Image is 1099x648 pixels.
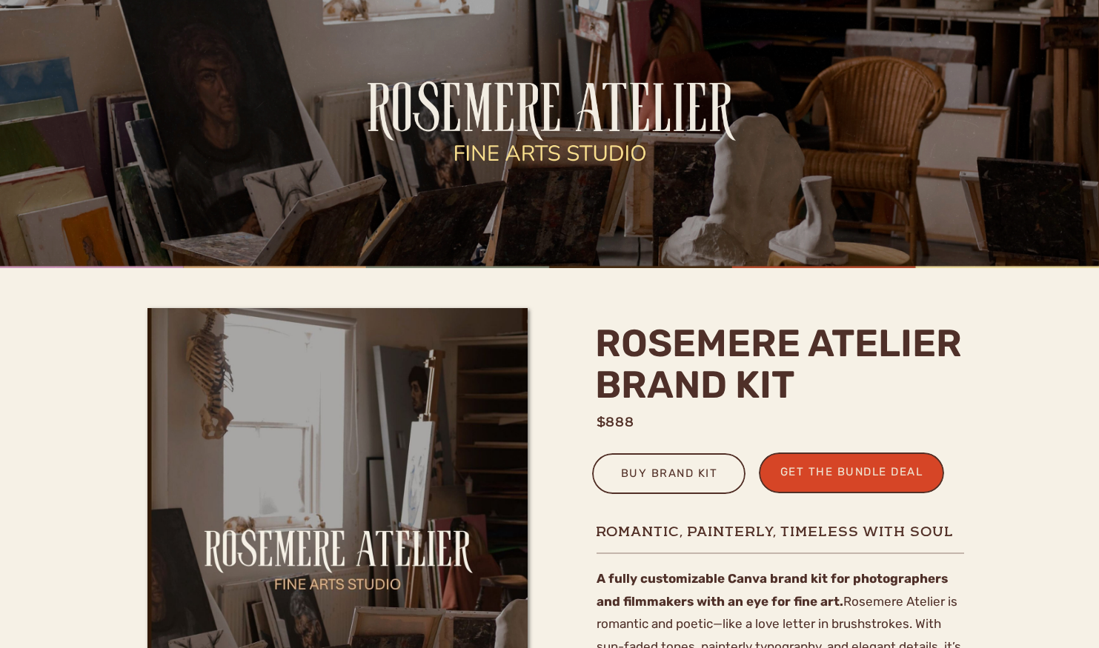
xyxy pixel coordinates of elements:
b: A fully customizable Canva brand kit for photographers and filmmakers with an eye for fine art. [597,571,948,609]
a: get the bundle deal [773,462,931,487]
h1: $888 [597,412,676,431]
h2: rosemere ATELIER brand kit [595,323,982,412]
a: buy brand kit [610,464,729,488]
h1: Romantic, painterly, timeless with soul [596,522,964,541]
